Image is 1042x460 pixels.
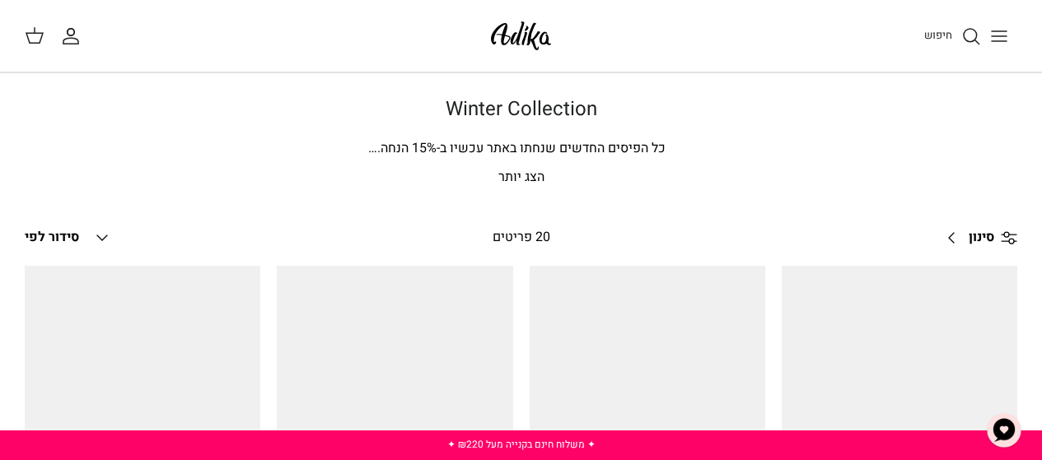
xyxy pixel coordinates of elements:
a: סינון [936,218,1017,258]
span: 15 [412,138,427,158]
span: סידור לפי [25,227,79,247]
button: סידור לפי [25,220,112,256]
p: הצג יותר [25,167,1017,188]
div: 20 פריטים [399,227,643,249]
a: החשבון שלי [61,26,87,46]
span: כל הפיסים החדשים שנחתו באתר עכשיו ב- [437,138,666,158]
a: ✦ משלוח חינם בקנייה מעל ₪220 ✦ [447,437,596,452]
span: חיפוש [924,27,952,43]
a: חיפוש [924,26,981,46]
h1: Winter Collection [25,98,1017,122]
button: צ'אט [979,406,1029,455]
span: סינון [969,227,994,249]
button: Toggle menu [981,18,1017,54]
span: % הנחה. [368,138,437,158]
img: Adika IL [486,16,556,55]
